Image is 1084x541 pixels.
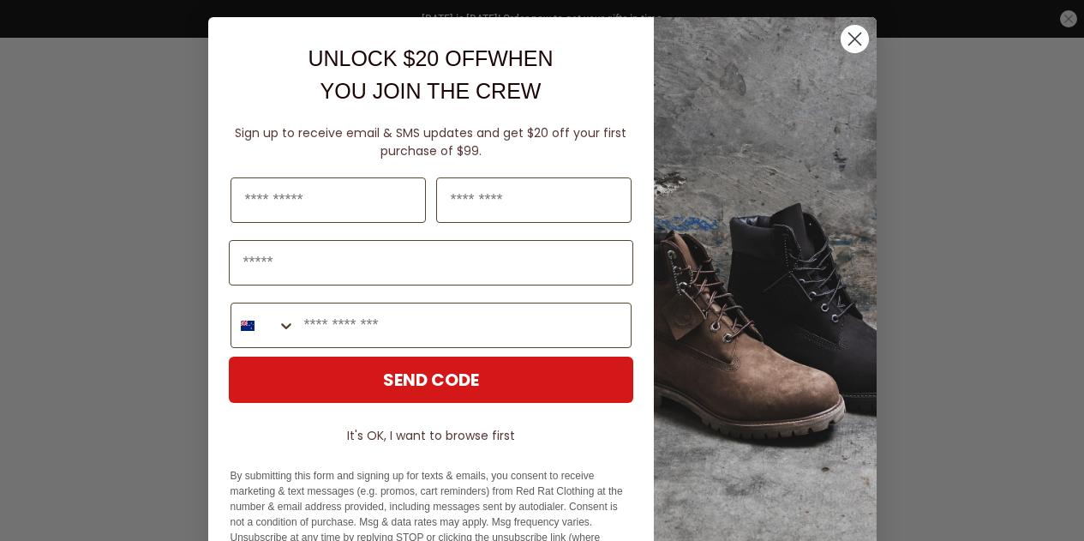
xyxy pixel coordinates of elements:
input: First Name [231,177,426,223]
input: Email [229,240,633,286]
span: Sign up to receive email & SMS updates and get $20 off your first purchase of $99. [235,124,626,159]
button: Search Countries [231,304,296,347]
span: YOU JOIN THE CREW [320,79,542,103]
img: New Zealand [241,319,255,333]
span: WHEN [488,46,553,70]
span: UNLOCK $20 OFF [308,46,488,70]
button: SEND CODE [229,357,633,403]
button: Close dialog [840,24,870,54]
button: It's OK, I want to browse first [229,420,633,451]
